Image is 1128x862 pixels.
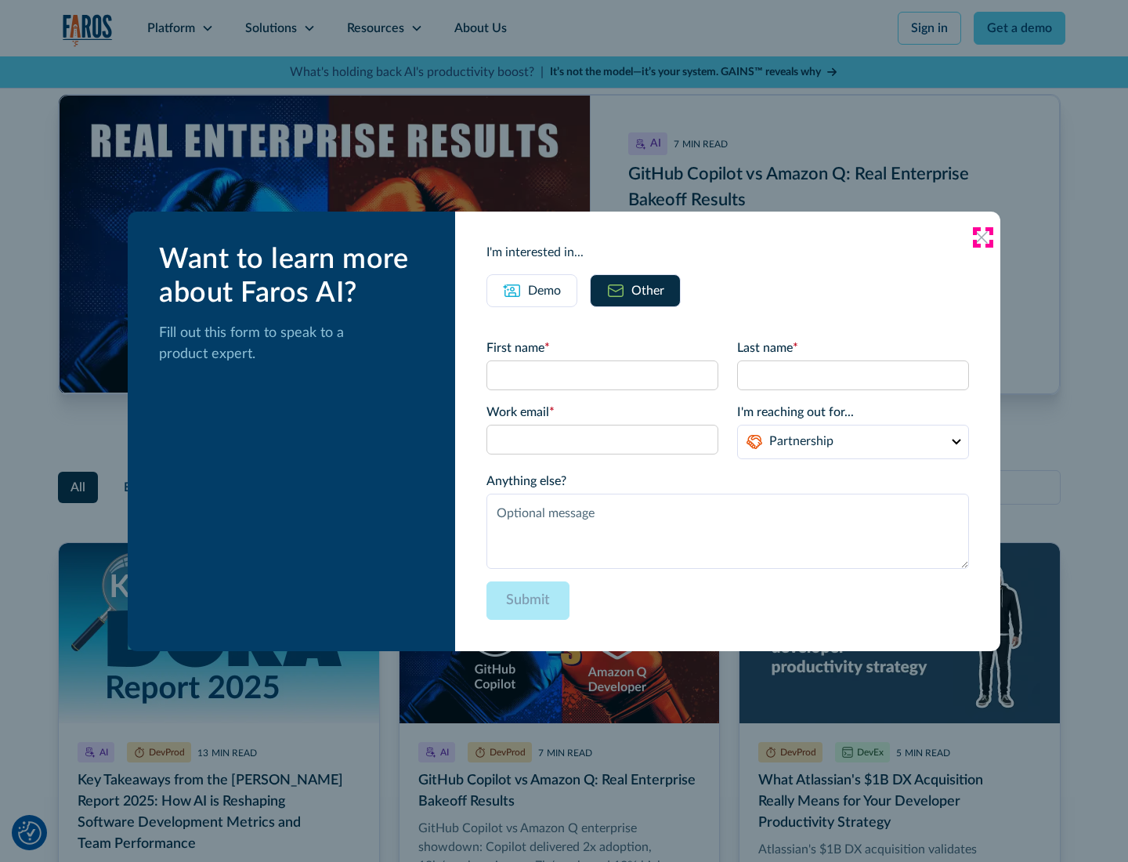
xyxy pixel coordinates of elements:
[737,403,969,422] label: I'm reaching out for...
[528,281,561,300] div: Demo
[486,403,718,422] label: Work email
[486,339,718,357] label: First name
[159,243,430,310] div: Want to learn more about Faros AI?
[159,323,430,365] p: Fill out this form to speak to a product expert.
[737,339,969,357] label: Last name
[486,472,969,491] label: Anything else?
[486,243,969,262] div: I'm interested in...
[486,581,569,620] input: Submit
[486,339,969,620] form: Email Form
[631,281,664,300] div: Other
